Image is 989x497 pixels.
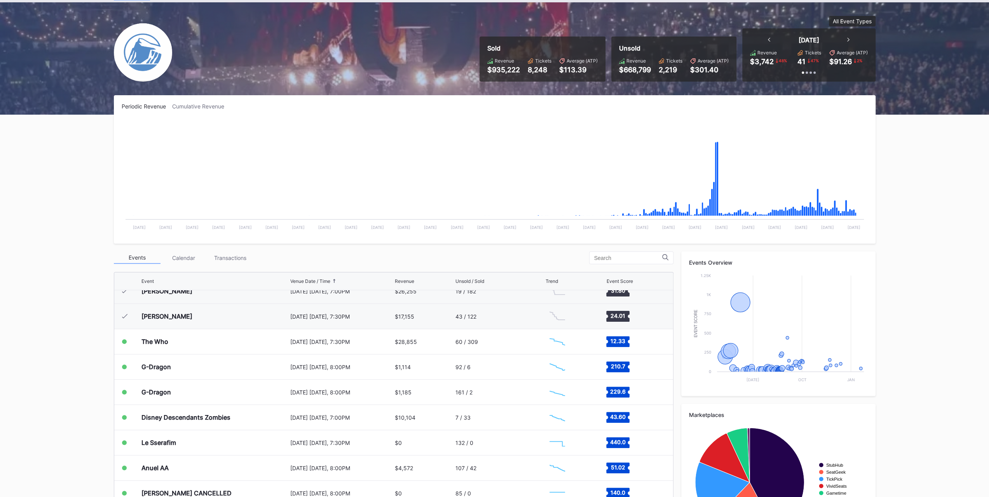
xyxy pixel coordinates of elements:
svg: Chart title [546,408,569,427]
text: [DATE] [186,225,199,230]
div: 8,248 [528,66,551,74]
div: $668,799 [619,66,651,74]
svg: Chart title [546,458,569,478]
text: [DATE] [556,225,569,230]
div: Tickets [666,58,682,64]
div: 132 / 0 [455,439,473,446]
text: [DATE] [821,225,834,230]
div: $0 [395,439,402,446]
div: [DATE] [DATE], 7:00PM [290,414,393,421]
div: Revenue [395,278,414,284]
div: [DATE] [DATE], 8:00PM [290,389,393,396]
text: 12.33 [610,338,625,344]
text: [DATE] [609,225,622,230]
div: [DATE] [DATE], 8:00PM [290,465,393,471]
text: Jan [847,377,855,382]
div: [PERSON_NAME] [141,312,192,320]
text: [DATE] [159,225,172,230]
text: [DATE] [503,225,516,230]
button: All Event Types [829,16,876,26]
div: [DATE] [DATE], 7:30PM [290,338,393,345]
div: [PERSON_NAME] CANCELLED [141,489,232,497]
text: Event Score [694,309,698,337]
text: 229.6 [610,388,626,395]
div: 48 % [778,58,788,64]
div: 19 / 182 [455,288,476,295]
div: [DATE] [799,36,819,44]
div: [PERSON_NAME] [141,287,192,295]
div: Le Sserafim [141,439,176,446]
text: 0 [709,369,711,374]
div: Average (ATP) [567,58,598,64]
text: VividSeats [826,484,847,488]
div: [DATE] [DATE], 8:00PM [290,490,393,497]
div: 2,219 [659,66,682,74]
text: [DATE] [741,225,754,230]
img: Devils-Logo.png [114,23,172,82]
svg: Chart title [546,357,569,377]
div: Trend [546,278,558,284]
text: [DATE] [794,225,807,230]
text: [DATE] [318,225,331,230]
text: 750 [704,311,711,316]
div: Average (ATP) [837,50,868,56]
div: $26,255 [395,288,417,295]
text: [DATE] [689,225,701,230]
div: 85 / 0 [455,490,471,497]
text: [DATE] [747,377,759,382]
text: SeatGeek [826,470,846,474]
text: [DATE] [715,225,728,230]
text: 250 [704,350,711,354]
div: [DATE] [DATE], 7:30PM [290,439,393,446]
text: Oct [798,377,806,382]
text: 31.80 [611,287,625,294]
div: Anuel AA [141,464,169,472]
text: 43.60 [610,413,626,420]
text: [DATE] [662,225,675,230]
text: 1k [706,292,711,297]
div: $301.40 [690,66,729,74]
svg: Chart title [546,307,569,326]
text: [DATE] [530,225,542,230]
svg: Chart title [546,281,569,301]
text: 51.02 [611,464,625,471]
div: 43 / 122 [455,313,476,320]
div: 107 / 42 [455,465,476,471]
text: [DATE] [635,225,648,230]
div: Revenue [626,58,646,64]
div: $17,155 [395,313,414,320]
div: [DATE] [DATE], 8:00PM [290,364,393,370]
div: 161 / 2 [455,389,473,396]
svg: Chart title [122,119,868,236]
div: $28,855 [395,338,417,345]
div: Venue Date / Time [290,278,330,284]
div: Calendar [160,252,207,264]
text: 440.0 [610,439,626,445]
text: [DATE] [583,225,595,230]
text: StubHub [826,463,843,467]
div: Average (ATP) [698,58,729,64]
div: $1,114 [395,364,411,370]
div: Events [114,252,160,264]
div: The Who [141,338,168,345]
div: Tickets [805,50,821,56]
div: 92 / 6 [455,364,471,370]
div: Marketplaces [689,412,868,418]
svg: Chart title [689,272,868,388]
div: $91.26 [829,58,852,66]
div: All Event Types [833,18,872,24]
text: [DATE] [345,225,358,230]
text: [DATE] [398,225,410,230]
text: TickPick [826,477,842,481]
div: 47 % [810,58,820,64]
input: Search [594,255,662,261]
div: Periodic Revenue [122,103,172,110]
text: 24.01 [610,312,625,319]
div: Cumulative Revenue [172,103,230,110]
div: Unsold [619,44,729,52]
text: [DATE] [265,225,278,230]
div: Sold [487,44,598,52]
svg: Chart title [546,433,569,452]
text: [DATE] [450,225,463,230]
div: 41 [797,58,806,66]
